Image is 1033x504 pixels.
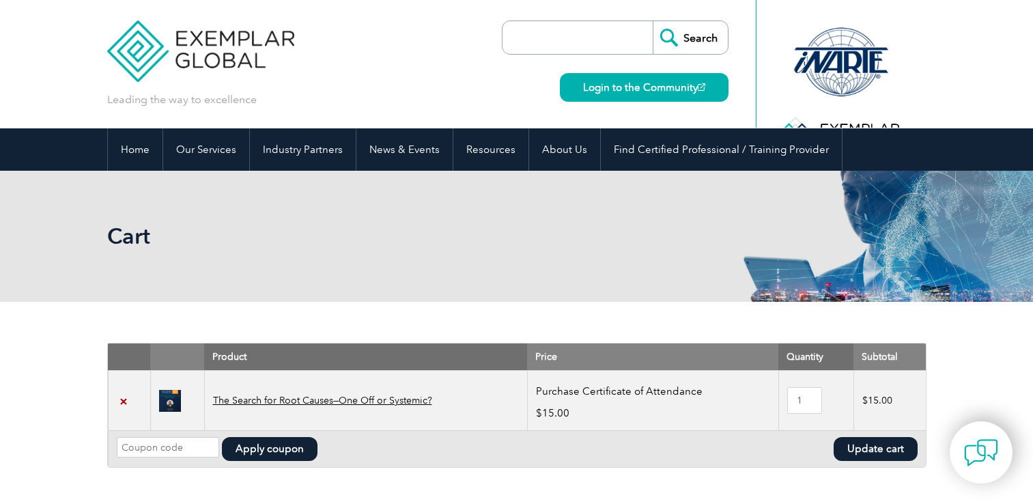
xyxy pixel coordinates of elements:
[527,344,778,370] th: Price
[536,407,569,419] bdi: 15.00
[834,437,918,461] button: Update cart
[163,128,249,171] a: Our Services
[250,128,356,171] a: Industry Partners
[560,73,728,102] a: Login to the Community
[862,395,868,406] span: $
[453,128,528,171] a: Resources
[117,393,131,408] a: Remove The Search for Root Causes—One Off or Systemic? from cart
[213,395,432,406] a: The Search for Root Causes—One Off or Systemic?
[159,390,181,412] img: Julius DeSilva
[107,92,257,107] p: Leading the way to excellence
[698,83,705,91] img: open_square.png
[107,225,681,247] h2: Cart
[536,384,770,399] p: Purchase Certificate of Attendance
[117,437,219,458] input: Coupon code
[356,128,453,171] a: News & Events
[601,128,842,171] a: Find Certified Professional / Training Provider
[222,437,317,461] button: Apply coupon
[653,21,728,54] input: Search
[529,128,600,171] a: About Us
[204,344,528,370] th: Product
[964,436,998,470] img: contact-chat.png
[778,344,853,370] th: Quantity
[853,344,926,370] th: Subtotal
[108,128,162,171] a: Home
[787,387,822,414] input: Product quantity
[536,407,542,419] span: $
[862,395,892,406] bdi: 15.00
